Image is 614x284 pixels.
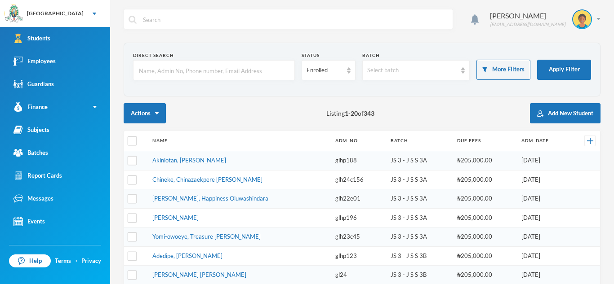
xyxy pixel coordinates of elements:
img: + [587,138,593,144]
td: glhp196 [331,208,386,227]
div: Select batch [367,66,457,75]
td: JS 3 - J S S 3A [386,170,453,189]
input: Name, Admin No, Phone number, Email Address [138,61,290,81]
td: glhp123 [331,246,386,266]
div: Direct Search [133,52,295,59]
div: Status [302,52,356,59]
div: · [76,257,77,266]
div: Events [13,217,45,226]
td: ₦205,000.00 [453,227,517,247]
th: Due Fees [453,131,517,151]
td: JS 3 - J S S 3A [386,151,453,170]
td: glh23c45 [331,227,386,247]
div: Enrolled [307,66,343,75]
a: Yomi-owoeye, Treasure [PERSON_NAME] [152,233,261,240]
td: glh24c156 [331,170,386,189]
button: Actions [124,103,166,123]
img: STUDENT [573,10,591,28]
td: [DATE] [517,246,570,266]
a: Chineke, Chinazaekpere [PERSON_NAME] [152,176,263,183]
span: Listing - of [326,109,374,118]
a: Help [9,254,51,268]
input: Search [142,9,448,30]
a: Akinlotan, [PERSON_NAME] [152,157,226,164]
b: 1 [345,109,348,117]
td: ₦205,000.00 [453,189,517,209]
th: Name [148,131,331,151]
th: Adm. Date [517,131,570,151]
td: ₦205,000.00 [453,246,517,266]
td: [DATE] [517,208,570,227]
button: Apply Filter [537,60,591,80]
a: [PERSON_NAME] [152,214,199,221]
td: JS 3 - J S S 3B [386,246,453,266]
button: More Filters [476,60,530,80]
b: 343 [364,109,374,117]
div: Employees [13,57,56,66]
a: Privacy [81,257,101,266]
td: [DATE] [517,189,570,209]
div: [EMAIL_ADDRESS][DOMAIN_NAME] [490,21,565,28]
td: JS 3 - J S S 3A [386,189,453,209]
a: [PERSON_NAME], Happiness Oluwashindara [152,195,268,202]
td: [DATE] [517,170,570,189]
div: Subjects [13,125,49,135]
div: Guardians [13,79,54,89]
td: JS 3 - J S S 3A [386,227,453,247]
td: glh22e01 [331,189,386,209]
td: ₦205,000.00 [453,151,517,170]
div: [GEOGRAPHIC_DATA] [27,9,84,17]
th: Adm. No. [331,131,386,151]
div: Batch [362,52,470,59]
td: ₦205,000.00 [453,208,517,227]
a: [PERSON_NAME] [PERSON_NAME] [152,271,246,278]
img: search [129,16,137,24]
div: [PERSON_NAME] [490,10,565,21]
td: [DATE] [517,151,570,170]
div: Students [13,34,50,43]
div: Messages [13,194,53,203]
div: Report Cards [13,171,62,180]
b: 20 [351,109,358,117]
td: JS 3 - J S S 3A [386,208,453,227]
th: Batch [386,131,453,151]
td: [DATE] [517,227,570,247]
a: Adedipe, [PERSON_NAME] [152,252,222,259]
td: ₦205,000.00 [453,170,517,189]
div: Finance [13,102,48,112]
td: glhp188 [331,151,386,170]
img: logo [5,5,23,23]
div: Batches [13,148,48,157]
a: Terms [55,257,71,266]
button: Add New Student [530,103,601,123]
